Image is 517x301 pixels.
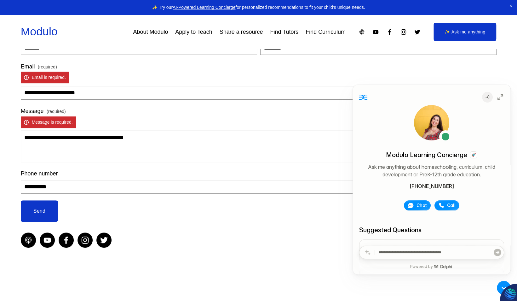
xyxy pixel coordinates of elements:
span: (required) [47,108,66,115]
span: Phone number [21,168,58,179]
p: Ask me anything about homeschooling, curriculum, child development or PreK-12th grade education. [6,78,151,93]
button: Chat [51,115,78,126]
button: [PHONE_NUMBER] [56,97,101,105]
span: Message [21,106,44,116]
p: Powered by [57,179,100,184]
a: Modulo [21,25,58,38]
a: Share a resource [220,26,263,38]
a: Instagram [78,233,93,248]
a: YouTube [372,29,379,35]
a: Apple Podcasts [359,29,365,35]
span: Chat [64,117,74,124]
a: Apple Podcasts [21,233,36,248]
a: YouTube [40,233,55,248]
p: Email is required. [21,72,69,83]
a: Find Tutors [270,26,298,38]
a: Facebook [386,29,393,35]
a: Go to talk page with question: Help me choose curriculum based on my child's interests and needs. [6,155,151,178]
button: Call [82,115,106,126]
a: Twitter [96,233,112,248]
a: Delphi [6,10,15,15]
p: Message is required. [21,116,76,128]
a: AI-Powered Learning Concierge [173,5,235,10]
a: Twitter [414,29,421,35]
span: Call [94,117,103,124]
a: Facebook [59,233,74,248]
span: (required) [38,63,57,71]
a: ✨ Ask me anything [434,23,497,41]
button: Send [21,200,58,222]
a: About Modulo [133,26,168,38]
a: Apply to Teach [175,26,212,38]
img: Profile image for Modulo Learning Concierge [61,20,96,56]
h1: Modulo Learning Concierge [33,66,114,74]
a: Instagram [400,29,407,35]
button: Modulo [117,66,124,74]
img: Modulo [118,67,124,73]
a: Find Curriculum [306,26,346,38]
h2: Suggested Questions [6,141,151,150]
span: Email [21,62,35,72]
